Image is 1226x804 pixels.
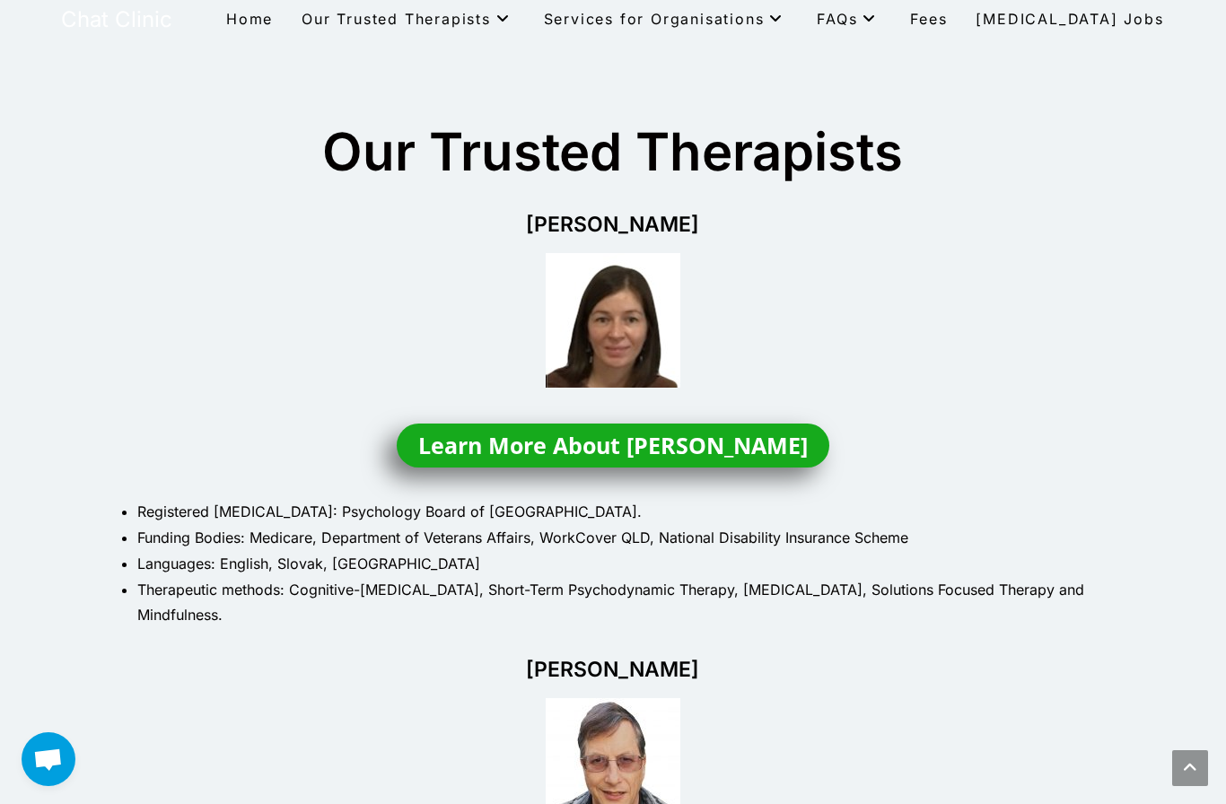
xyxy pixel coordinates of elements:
[910,10,947,28] span: Fees
[155,117,1071,188] h2: Our Trusted Therapists
[1172,750,1208,786] a: Scroll to the top of the page
[418,434,808,457] span: Learn More About [PERSON_NAME]
[546,253,680,388] img: Psychologist - Kristina
[226,10,273,28] span: Home
[119,660,1107,680] h1: [PERSON_NAME]
[22,732,75,786] div: Open chat
[397,424,829,468] a: Learn More About [PERSON_NAME]
[119,214,1107,235] h1: [PERSON_NAME]
[137,525,1107,551] li: Funding Bodies: Medicare, Department of Veterans Affairs, WorkCover QLD, National Disability Insu...
[137,499,1107,525] li: Registered [MEDICAL_DATA]: Psychology Board of [GEOGRAPHIC_DATA].
[302,10,514,28] span: Our Trusted Therapists
[817,10,881,28] span: FAQs
[137,577,1107,629] li: Therapeutic methods: Cognitive-[MEDICAL_DATA], Short-Term Psychodynamic Therapy, [MEDICAL_DATA], ...
[137,551,1107,577] li: Languages: English, Slovak, [GEOGRAPHIC_DATA]
[544,10,789,28] span: Services for Organisations
[61,6,172,32] a: Chat Clinic
[976,10,1163,28] span: [MEDICAL_DATA] Jobs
